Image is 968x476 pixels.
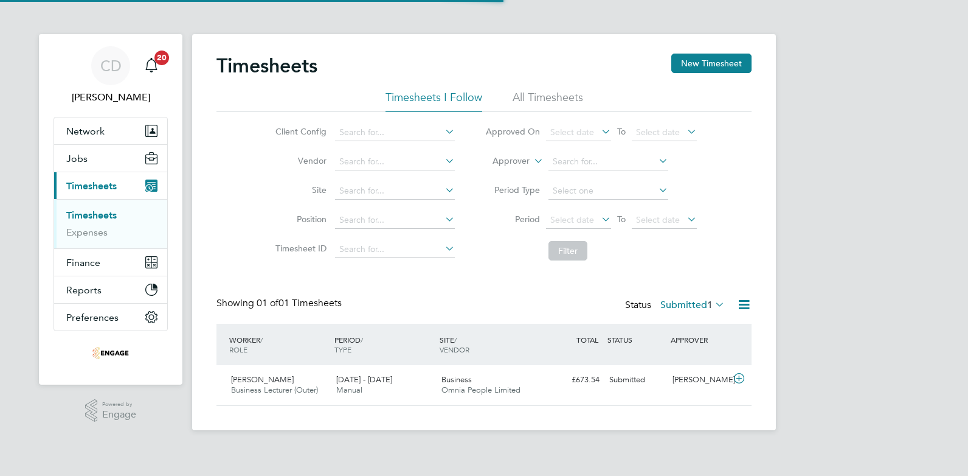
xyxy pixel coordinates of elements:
span: Manual [336,385,362,395]
a: 20 [139,46,164,85]
input: Search for... [335,183,455,200]
button: Jobs [54,145,167,172]
a: Timesheets [66,209,117,221]
span: Business Lecturer (Outer) [231,385,318,395]
label: Timesheet ID [272,243,327,254]
button: Preferences [54,304,167,331]
span: 01 Timesheets [257,297,342,309]
label: Submitted [660,299,725,311]
span: ROLE [229,345,247,354]
span: Omnia People Limited [441,385,520,395]
div: Showing [216,297,344,310]
span: TOTAL [576,335,598,345]
label: Position [272,214,327,225]
img: omniapeople-logo-retina.png [92,343,129,363]
button: Network [54,117,167,144]
input: Search for... [335,124,455,141]
li: Timesheets I Follow [385,90,482,112]
input: Search for... [335,212,455,229]
input: Search for... [335,241,455,258]
span: 01 of [257,297,278,309]
a: CD[PERSON_NAME] [54,46,168,105]
span: / [454,335,457,345]
button: Reports [54,276,167,303]
span: Engage [102,410,136,420]
span: Reports [66,284,102,296]
li: All Timesheets [513,90,583,112]
span: / [361,335,363,345]
div: STATUS [604,329,668,351]
span: To [614,124,629,139]
span: 20 [154,51,169,65]
button: Timesheets [54,172,167,199]
label: Vendor [272,155,327,166]
label: Client Config [272,126,327,137]
div: [PERSON_NAME] [668,370,731,390]
span: [PERSON_NAME] [231,374,294,385]
button: Finance [54,249,167,276]
label: Approver [475,155,530,167]
label: Period Type [485,184,540,195]
span: TYPE [334,345,351,354]
label: Approved On [485,126,540,137]
span: Powered by [102,399,136,410]
span: Preferences [66,312,119,323]
label: Site [272,184,327,195]
input: Search for... [335,153,455,170]
span: [DATE] - [DATE] [336,374,392,385]
label: Period [485,214,540,225]
span: / [260,335,263,345]
div: Submitted [604,370,668,390]
div: WORKER [226,329,331,360]
span: Timesheets [66,180,117,192]
span: CD [100,58,122,74]
span: Select date [550,214,594,225]
a: Expenses [66,226,108,238]
div: SITE [437,329,542,360]
span: Claire Duggan [54,90,168,105]
span: 1 [707,299,713,311]
a: Powered byEngage [85,399,137,422]
input: Search for... [548,153,668,170]
span: To [614,211,629,227]
span: Select date [636,127,680,138]
h2: Timesheets [216,54,317,78]
button: Filter [548,241,587,261]
span: VENDOR [440,345,469,354]
div: Status [625,297,727,314]
nav: Main navigation [39,34,182,385]
div: £673.54 [541,370,604,390]
input: Select one [548,183,668,200]
span: Select date [636,214,680,225]
span: Select date [550,127,594,138]
span: Network [66,125,105,137]
div: Timesheets [54,199,167,248]
button: New Timesheet [671,54,752,73]
div: PERIOD [331,329,437,360]
span: Finance [66,257,100,268]
a: Go to home page [54,343,168,363]
span: Business [441,374,472,385]
span: Jobs [66,153,88,164]
div: APPROVER [668,329,731,351]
